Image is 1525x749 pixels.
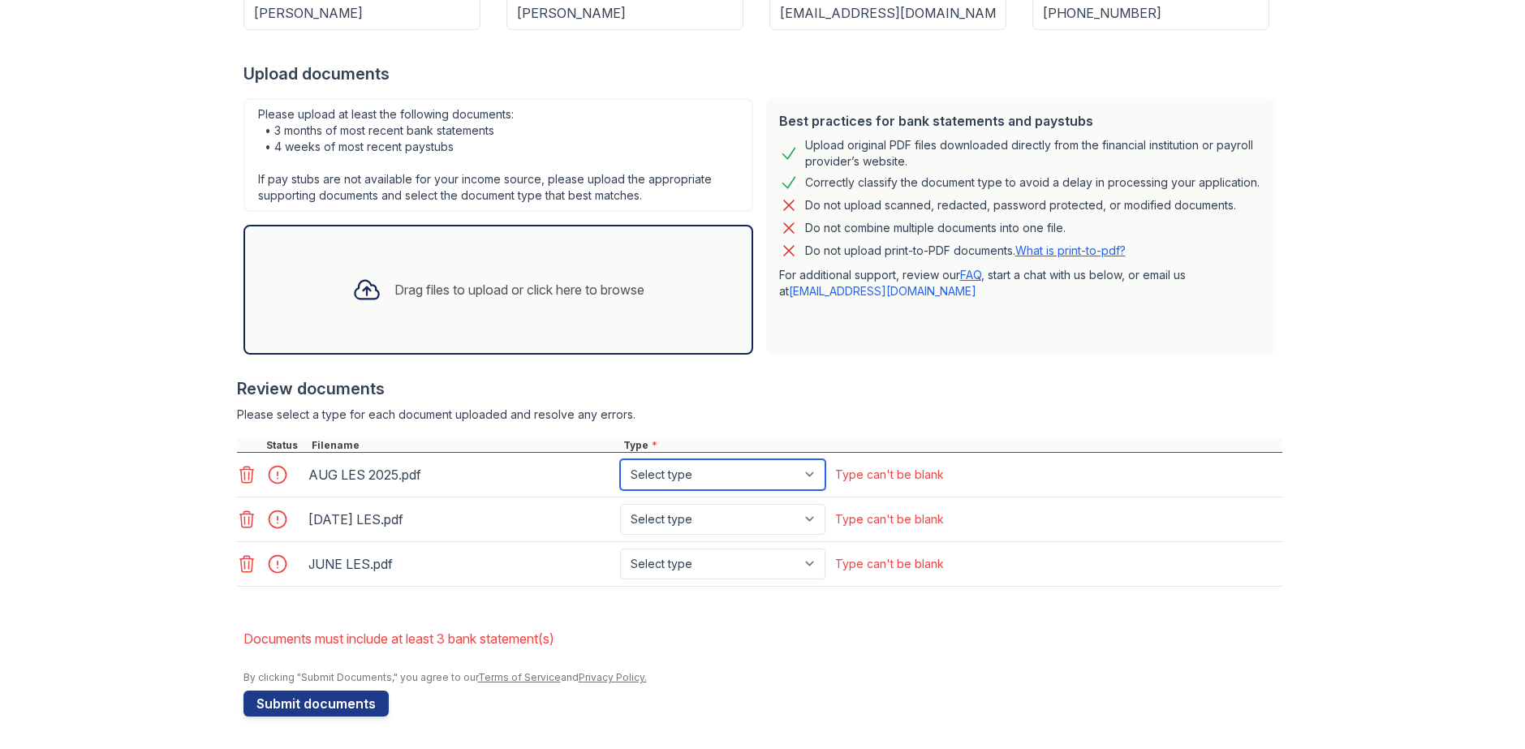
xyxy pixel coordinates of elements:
[805,218,1066,238] div: Do not combine multiple documents into one file.
[960,268,981,282] a: FAQ
[237,377,1282,400] div: Review documents
[243,98,753,212] div: Please upload at least the following documents: • 3 months of most recent bank statements • 4 wee...
[243,691,389,717] button: Submit documents
[805,196,1236,215] div: Do not upload scanned, redacted, password protected, or modified documents.
[805,173,1260,192] div: Correctly classify the document type to avoid a delay in processing your application.
[779,267,1263,299] p: For additional support, review our , start a chat with us below, or email us at
[835,467,944,483] div: Type can't be blank
[805,243,1126,259] p: Do not upload print-to-PDF documents.
[308,462,614,488] div: AUG LES 2025.pdf
[308,439,620,452] div: Filename
[1015,243,1126,257] a: What is print-to-pdf?
[779,111,1263,131] div: Best practices for bank statements and paystubs
[394,280,644,299] div: Drag files to upload or click here to browse
[237,407,1282,423] div: Please select a type for each document uploaded and resolve any errors.
[243,62,1282,85] div: Upload documents
[835,556,944,572] div: Type can't be blank
[243,622,1282,655] li: Documents must include at least 3 bank statement(s)
[263,439,308,452] div: Status
[308,551,614,577] div: JUNE LES.pdf
[620,439,1282,452] div: Type
[243,671,1282,684] div: By clicking "Submit Documents," you agree to our and
[805,137,1263,170] div: Upload original PDF files downloaded directly from the financial institution or payroll provider’...
[835,511,944,527] div: Type can't be blank
[308,506,614,532] div: [DATE] LES.pdf
[478,671,561,683] a: Terms of Service
[579,671,647,683] a: Privacy Policy.
[789,284,976,298] a: [EMAIL_ADDRESS][DOMAIN_NAME]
